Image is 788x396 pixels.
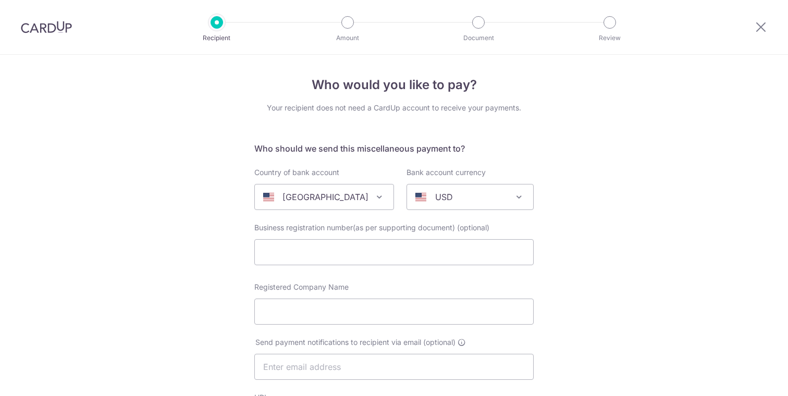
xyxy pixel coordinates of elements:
label: Country of bank account [254,167,339,178]
p: Amount [309,33,386,43]
h5: Who should we send this miscellaneous payment to? [254,142,534,155]
span: United States [254,184,394,210]
span: Registered Company Name [254,282,349,291]
span: Send payment notifications to recipient via email (optional) [255,337,455,348]
h4: Who would you like to pay? [254,76,534,94]
span: USD [407,184,533,209]
span: Business registration number(as per supporting document) [254,223,455,232]
span: United States [255,184,393,209]
span: (optional) [457,222,489,233]
p: Recipient [178,33,255,43]
div: Your recipient does not need a CardUp account to receive your payments. [254,103,534,113]
p: [GEOGRAPHIC_DATA] [282,191,368,203]
p: Document [440,33,517,43]
p: Review [571,33,648,43]
iframe: Opens a widget where you can find more information [721,365,778,391]
input: Enter email address [254,354,534,380]
span: USD [407,184,534,210]
img: CardUp [21,21,72,33]
p: USD [435,191,453,203]
label: Bank account currency [407,167,486,178]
